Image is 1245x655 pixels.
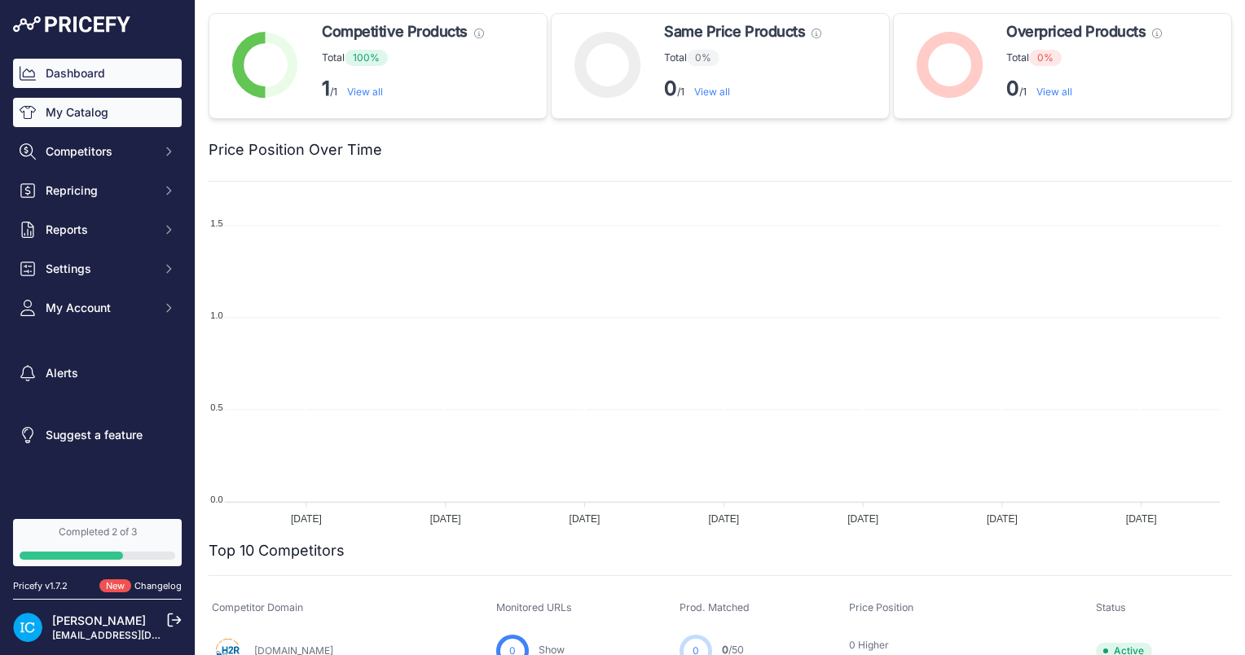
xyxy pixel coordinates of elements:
tspan: 0.5 [210,402,222,412]
a: Dashboard [13,59,182,88]
span: Competitor Domain [212,601,303,613]
p: /1 [664,76,821,102]
span: Repricing [46,182,152,199]
strong: 0 [664,77,677,100]
a: Suggest a feature [13,420,182,450]
tspan: [DATE] [708,513,739,525]
tspan: 1.5 [210,218,222,228]
span: New [99,579,131,593]
tspan: [DATE] [430,513,461,525]
h2: Top 10 Competitors [209,539,345,562]
p: /1 [322,76,484,102]
button: Settings [13,254,182,284]
span: 100% [345,50,388,66]
span: My Account [46,300,152,316]
a: [PERSON_NAME] [52,613,146,627]
a: [EMAIL_ADDRESS][DOMAIN_NAME] [52,629,222,641]
nav: Sidebar [13,59,182,499]
div: Pricefy v1.7.2 [13,579,68,593]
a: My Catalog [13,98,182,127]
a: Alerts [13,358,182,388]
span: 0% [687,50,719,66]
span: Monitored URLs [496,601,572,613]
tspan: 1.0 [210,310,222,320]
strong: 1 [322,77,330,100]
tspan: 0.0 [210,495,222,504]
p: Total [1006,50,1162,66]
span: Reports [46,222,152,238]
p: /1 [1006,76,1162,102]
p: 0 Higher [849,639,953,652]
p: Total [322,50,484,66]
span: Status [1096,601,1126,613]
span: Competitors [46,143,152,160]
span: Overpriced Products [1006,20,1146,43]
span: Prod. Matched [680,601,750,613]
tspan: [DATE] [570,513,601,525]
tspan: [DATE] [987,513,1018,525]
tspan: [DATE] [291,513,322,525]
span: Competitive Products [322,20,468,43]
button: Competitors [13,137,182,166]
p: Total [664,50,821,66]
button: Reports [13,215,182,244]
h2: Price Position Over Time [209,138,382,161]
tspan: [DATE] [847,513,878,525]
a: View all [1036,86,1072,98]
a: Completed 2 of 3 [13,519,182,566]
span: Settings [46,261,152,277]
button: My Account [13,293,182,323]
a: View all [694,86,730,98]
span: Price Position [849,601,913,613]
strong: 0 [1006,77,1019,100]
a: View all [347,86,383,98]
div: Completed 2 of 3 [20,525,175,539]
tspan: [DATE] [1126,513,1157,525]
span: Same Price Products [664,20,805,43]
span: 0% [1029,50,1062,66]
button: Repricing [13,176,182,205]
img: Pricefy Logo [13,16,130,33]
a: Changelog [134,580,182,591]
